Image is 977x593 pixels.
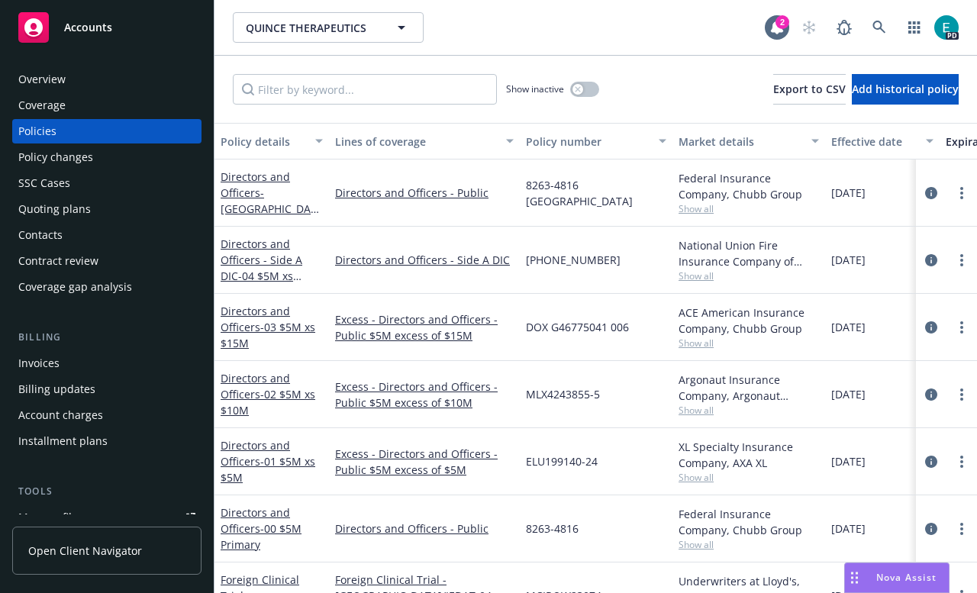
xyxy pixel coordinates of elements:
a: Invoices [12,351,202,375]
button: Policy details [214,123,329,160]
img: photo [934,15,959,40]
span: QUINCE THERAPEUTICS [246,20,378,36]
input: Filter by keyword... [233,74,497,105]
span: Accounts [64,21,112,34]
span: [DATE] [831,386,866,402]
a: circleInformation [922,453,940,471]
a: circleInformation [922,184,940,202]
button: Nova Assist [844,562,950,593]
span: [DATE] [831,520,866,537]
div: Manage files [18,505,83,530]
a: more [953,184,971,202]
a: more [953,251,971,269]
a: Excess - Directors and Officers - Public $5M excess of $10M [335,379,514,411]
div: Policy changes [18,145,93,169]
span: Show all [679,337,819,350]
a: Account charges [12,403,202,427]
div: Coverage gap analysis [18,275,132,299]
a: more [953,318,971,337]
span: Show all [679,404,819,417]
button: Market details [672,123,825,160]
a: circleInformation [922,251,940,269]
div: Federal Insurance Company, Chubb Group [679,170,819,202]
a: Directors and Officers - Public [335,520,514,537]
div: Argonaut Insurance Company, Argonaut Insurance Company (Argo) [679,372,819,404]
span: Show all [679,269,819,282]
button: Effective date [825,123,940,160]
span: MLX4243855-5 [526,386,600,402]
a: more [953,453,971,471]
a: Search [864,12,895,43]
span: 8263-4816 [GEOGRAPHIC_DATA] [526,177,666,209]
button: Export to CSV [773,74,846,105]
span: - 03 $5M xs $15M [221,320,315,350]
a: Excess - Directors and Officers - Public $5M excess of $5M [335,446,514,478]
a: Billing updates [12,377,202,401]
div: Account charges [18,403,103,427]
a: Directors and Officers [221,304,315,350]
div: Drag to move [845,563,864,592]
a: Directors and Officers [221,169,317,232]
div: 2 [775,15,789,29]
span: - 04 $5M xs $20M [221,269,301,299]
span: ELU199140-24 [526,453,598,469]
div: XL Specialty Insurance Company, AXA XL [679,439,819,471]
a: Directors and Officers - Public [335,185,514,201]
a: Excess - Directors and Officers - Public $5M excess of $15M [335,311,514,343]
span: - 02 $5M xs $10M [221,387,315,417]
span: - [GEOGRAPHIC_DATA] [221,185,319,232]
a: Coverage [12,93,202,118]
div: Effective date [831,134,917,150]
a: circleInformation [922,385,940,404]
a: more [953,520,971,538]
div: Billing [12,330,202,345]
span: Add historical policy [852,82,959,96]
a: Manage files [12,505,202,530]
div: ACE American Insurance Company, Chubb Group [679,305,819,337]
div: SSC Cases [18,171,70,195]
a: Switch app [899,12,930,43]
span: Show all [679,202,819,215]
a: Policies [12,119,202,143]
div: Policy number [526,134,650,150]
button: Add historical policy [852,74,959,105]
a: Contacts [12,223,202,247]
span: DOX G46775041 006 [526,319,629,335]
div: Invoices [18,351,60,375]
span: Nova Assist [876,571,937,584]
div: Coverage [18,93,66,118]
span: Open Client Navigator [28,543,142,559]
button: Lines of coverage [329,123,520,160]
a: Overview [12,67,202,92]
a: Contract review [12,249,202,273]
div: Quoting plans [18,197,91,221]
a: Coverage gap analysis [12,275,202,299]
span: [DATE] [831,319,866,335]
div: Billing updates [18,377,95,401]
a: Accounts [12,6,202,49]
a: more [953,385,971,404]
a: Directors and Officers - Side A DIC [335,252,514,268]
div: Federal Insurance Company, Chubb Group [679,506,819,538]
div: Lines of coverage [335,134,497,150]
button: QUINCE THERAPEUTICS [233,12,424,43]
span: - 01 $5M xs $5M [221,454,315,485]
a: SSC Cases [12,171,202,195]
a: circleInformation [922,520,940,538]
div: Contacts [18,223,63,247]
div: Contract review [18,249,98,273]
a: Quoting plans [12,197,202,221]
span: Show inactive [506,82,564,95]
a: Policy changes [12,145,202,169]
div: Policy details [221,134,306,150]
span: Export to CSV [773,82,846,96]
span: [DATE] [831,185,866,201]
div: Installment plans [18,429,108,453]
a: Directors and Officers [221,505,301,552]
a: Start snowing [794,12,824,43]
a: Installment plans [12,429,202,453]
span: [PHONE_NUMBER] [526,252,621,268]
span: - 00 $5M Primary [221,521,301,552]
span: [DATE] [831,453,866,469]
button: Policy number [520,123,672,160]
